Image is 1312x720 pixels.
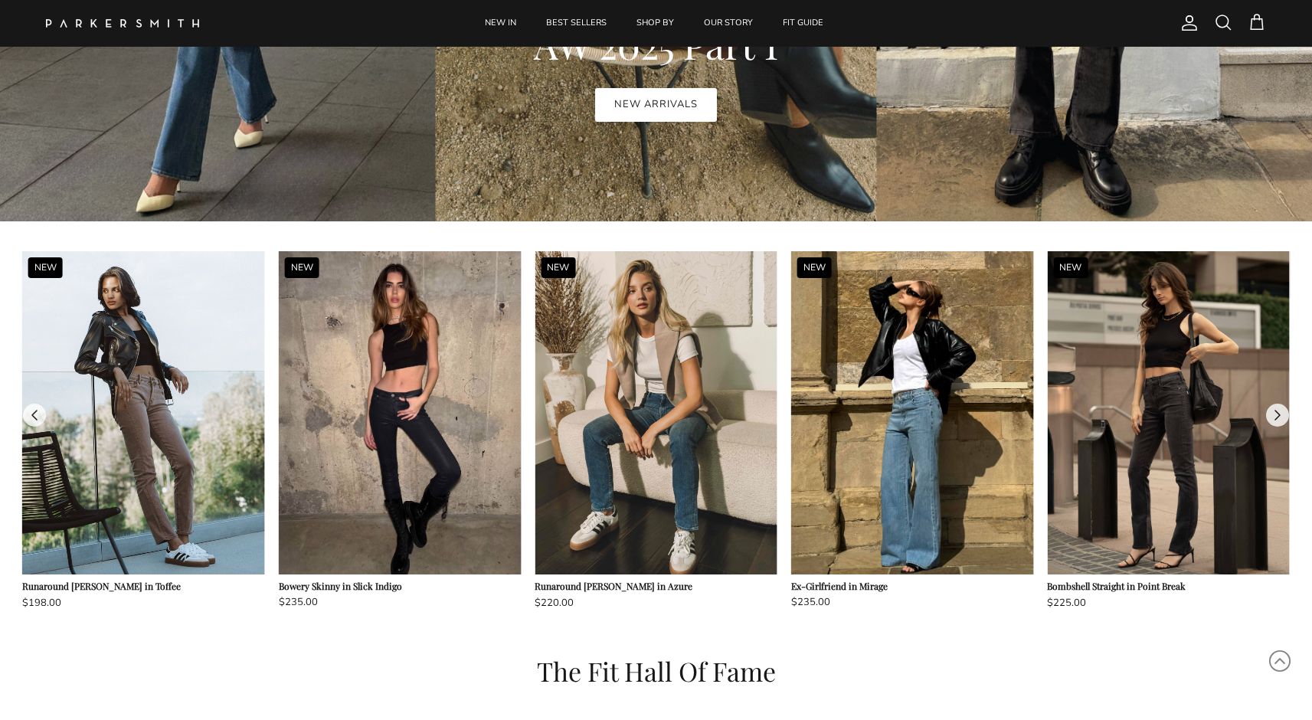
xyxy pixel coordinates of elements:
img: Bowery Skinny in Slick Indigo [279,251,522,574]
svg: Scroll to Top [1268,650,1291,673]
p: $198.00 [22,595,265,611]
h3: Runaround [PERSON_NAME] in Toffee [22,581,265,591]
h3: Bowery Skinny in Slick Indigo [279,581,522,591]
div: NEW [285,257,319,278]
div: NEW [1053,257,1088,278]
p: $235.00 [279,594,522,610]
img: Bombshell Straight in Point Break [1047,251,1290,574]
p: $225.00 [1047,595,1290,611]
a: Parker Smith [46,19,199,28]
h3: Bombshell Straight in Point Break [1047,581,1290,591]
a: NEW ARRIVALS [595,88,717,122]
p: $235.00 [791,594,1034,610]
h3: Runaround [PERSON_NAME] in Azure [535,581,777,591]
a: Account [1174,14,1199,32]
p: $220.00 [535,595,777,611]
img: Runaround Sue in Azure [535,251,777,574]
img: Runaround Sue in Toffee [22,251,265,574]
div: NEW [28,257,63,278]
div: NEW [541,257,575,278]
img: Ex-Girlfriend in Mirage [791,251,1034,574]
h3: Ex-Girlfriend in Mirage [791,581,1034,591]
h1: The Fit Hall Of Fame [136,656,1177,687]
div: NEW [797,257,832,278]
h1: AW 2025 Part 1 [293,23,1020,65]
